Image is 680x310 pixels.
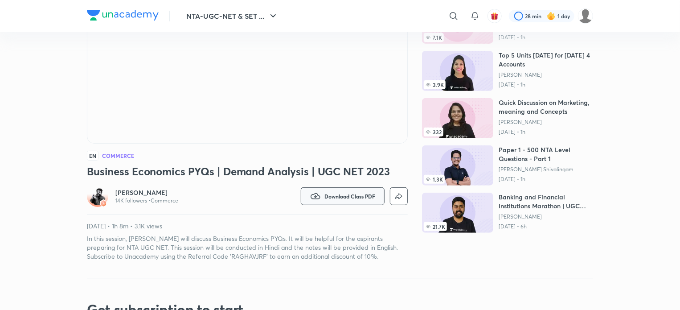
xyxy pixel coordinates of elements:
[499,51,593,69] h6: Top 5 Units [DATE] for [DATE] 4 Accounts
[424,33,444,42] span: 7.1K
[578,8,593,24] img: TARUN
[499,34,593,41] p: [DATE] • 1h
[499,81,593,88] p: [DATE] • 1h
[424,80,446,89] span: 3.9K
[324,193,375,200] span: Download Class PDF
[499,128,593,136] p: [DATE] • 1h
[87,234,408,261] p: In this session, [PERSON_NAME] will discuss Business Economics PYQs. It will be helpful for the a...
[499,193,593,211] h6: Banking and Financial Institutions Marathon | UGC NET JRF
[499,145,593,163] h6: Paper 1 - 500 NTA Level Questions - Part 1
[487,9,502,23] button: avatar
[87,164,408,178] h3: Business Economics PYQs | Demand Analysis | UGC NET 2023
[499,213,593,220] a: [PERSON_NAME]
[424,175,445,184] span: 1.3K
[87,222,408,231] p: [DATE] • 1h 8m • 3.1K views
[100,200,107,207] img: badge
[115,188,178,197] a: [PERSON_NAME]
[301,187,385,205] button: Download Class PDF
[115,197,178,204] p: 14K followers • Commerce
[424,222,447,231] span: 21.7K
[499,119,593,126] a: [PERSON_NAME]
[499,98,593,116] h6: Quick Discussion on Marketing, meaning and Concepts
[424,128,443,136] span: 332
[499,223,593,230] p: [DATE] • 6h
[491,12,499,20] img: avatar
[89,187,107,205] img: Avatar
[181,7,284,25] button: NTA-UGC-NET & SET ...
[499,176,593,183] p: [DATE] • 1h
[547,12,556,21] img: streak
[499,71,593,79] a: [PERSON_NAME]
[87,10,159,23] a: Company Logo
[87,186,108,207] a: Avatarbadge
[499,166,593,173] a: [PERSON_NAME] Shivalingam
[87,10,159,21] img: Company Logo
